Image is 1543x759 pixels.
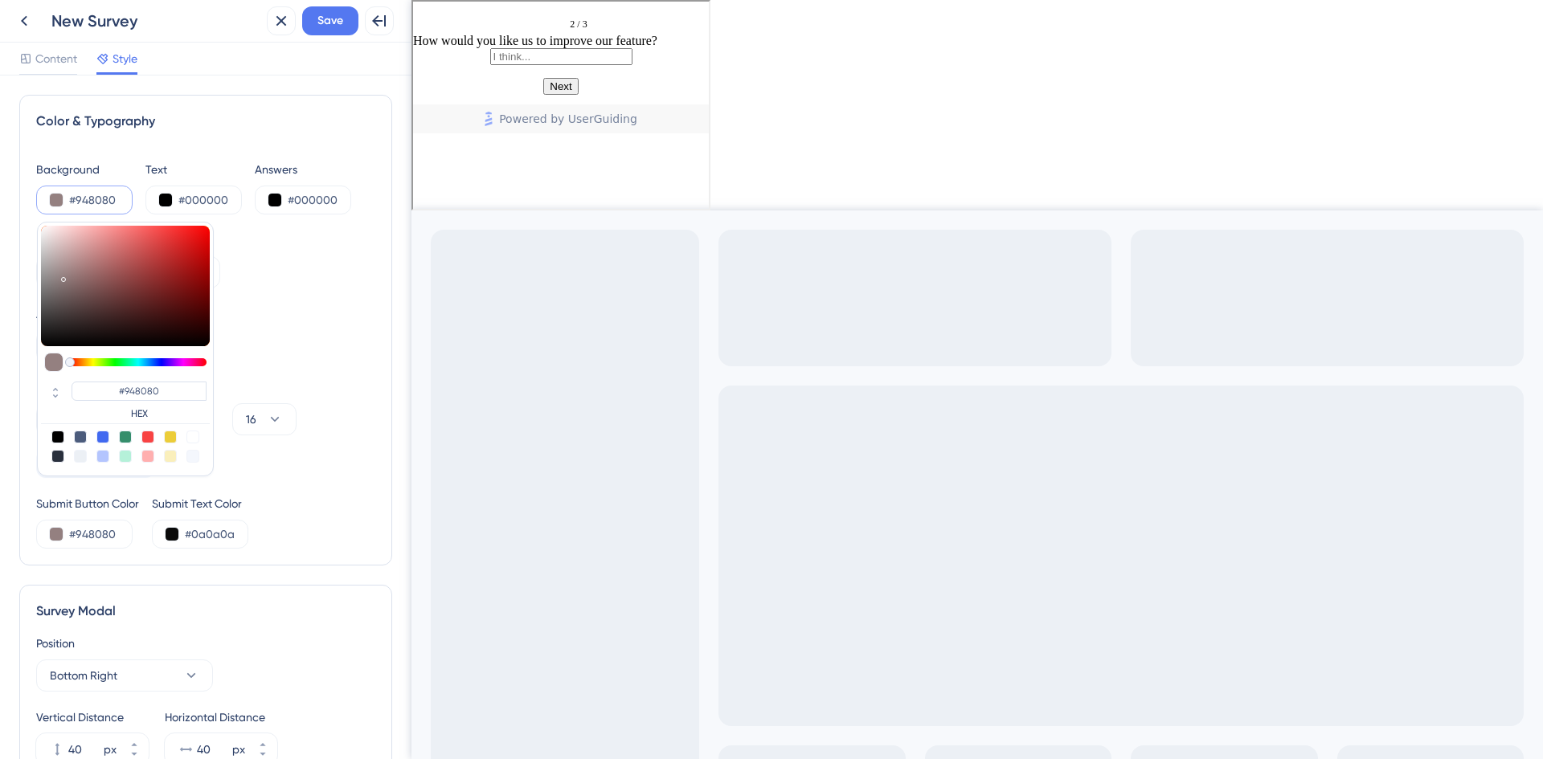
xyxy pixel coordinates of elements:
span: Save [317,11,343,31]
button: 16 [232,403,297,435]
span: Powered by UserGuiding [86,108,224,127]
div: Submit Button Color [36,494,139,513]
input: px [68,740,100,759]
button: Next [130,76,165,93]
div: Background Style [36,231,220,250]
div: Font [36,378,213,398]
div: px [232,740,245,759]
div: Position [36,634,375,653]
span: Content [35,49,77,68]
div: Go to Question 3 [48,13,58,32]
span: Bottom Right [50,666,117,685]
label: HEX [72,407,207,420]
div: Horizontal Distance [165,708,277,727]
button: System Font [36,404,213,436]
div: Vertical Distance [36,708,149,727]
input: px [197,740,229,759]
div: Answer Field Size [36,304,207,324]
button: Bottom Right [36,659,213,692]
div: New Survey [51,10,260,32]
div: Answers [255,160,351,179]
span: Style [113,49,137,68]
button: Custom Font [36,449,155,478]
span: 16 [246,410,256,429]
div: Go to Question 1 [13,13,23,32]
div: px [104,740,117,759]
button: px [248,733,277,749]
input: I think... [77,47,219,63]
button: px [120,733,149,749]
div: Color & Typography [36,112,375,131]
div: Submit Text Color [152,494,248,513]
div: Survey Modal [36,602,375,621]
div: Background [36,160,133,179]
div: Close survey [273,13,283,32]
div: Text [145,160,242,179]
button: Save [302,6,358,35]
span: Question 2 / 3 [157,13,174,32]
